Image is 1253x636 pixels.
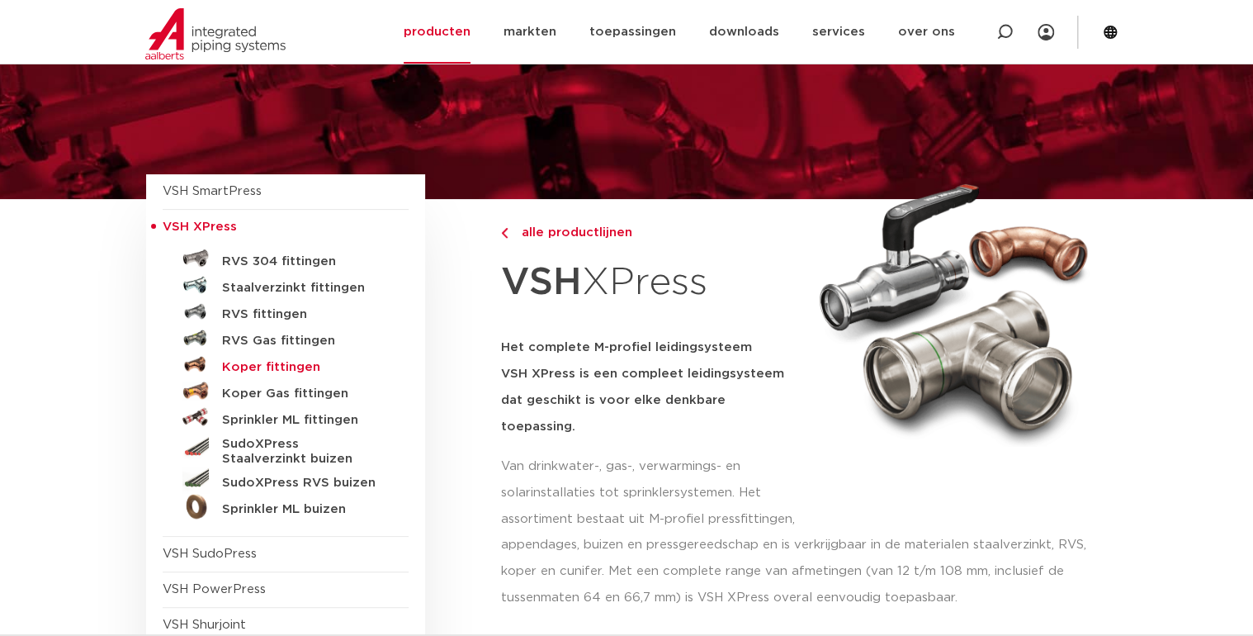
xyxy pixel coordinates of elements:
[501,263,582,301] strong: VSH
[163,548,257,560] a: VSH SudoPress
[222,307,385,322] h5: RVS fittingen
[163,467,409,493] a: SudoXPress RVS buizen
[501,335,800,440] h5: Het complete M-profiel leidingsysteem VSH XPress is een compleet leidingsysteem dat geschikt is v...
[163,351,409,377] a: Koper fittingen
[163,430,409,467] a: SudoXPress Staalverzinkt buizen
[222,413,385,428] h5: Sprinkler ML fittingen
[163,221,237,233] span: VSH XPress
[163,583,266,596] a: VSH PowerPress
[163,245,409,272] a: RVS 304 fittingen
[163,404,409,430] a: Sprinkler ML fittingen
[222,281,385,296] h5: Staalverzinkt fittingen
[501,228,508,239] img: chevron-right.svg
[1038,14,1054,50] div: my IPS
[501,251,800,315] h1: XPress
[222,476,385,491] h5: SudoXPress RVS buizen
[163,185,262,197] a: VSH SmartPress
[163,298,409,325] a: RVS fittingen
[163,272,409,298] a: Staalverzinkt fittingen
[222,502,385,517] h5: Sprinkler ML buizen
[501,453,800,533] p: Van drinkwater-, gas-, verwarmings- en solarinstallaties tot sprinklersystemen. Het assortiment b...
[222,437,385,467] h5: SudoXPress Staalverzinkt buizen
[163,377,409,404] a: Koper Gas fittingen
[163,493,409,520] a: Sprinkler ML buizen
[222,387,385,401] h5: Koper Gas fittingen
[222,254,385,269] h5: RVS 304 fittingen
[163,619,246,631] a: VSH Shurjoint
[222,360,385,375] h5: Koper fittingen
[501,532,1108,611] p: appendages, buizen en pressgereedschap en is verkrijgbaar in de materialen staalverzinkt, RVS, ko...
[163,325,409,351] a: RVS Gas fittingen
[501,223,800,243] a: alle productlijnen
[222,334,385,349] h5: RVS Gas fittingen
[512,226,632,239] span: alle productlijnen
